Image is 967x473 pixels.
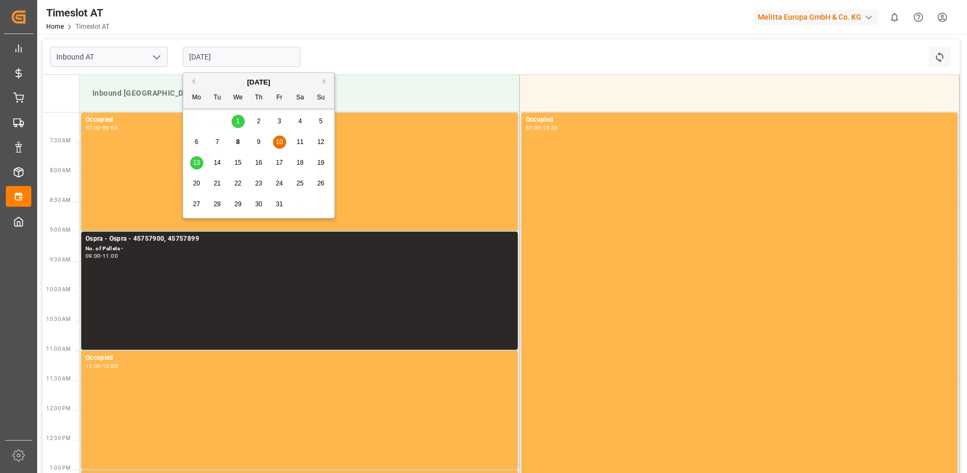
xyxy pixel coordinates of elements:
span: 9:00 AM [50,227,71,233]
div: - [101,254,102,258]
span: 10:00 AM [46,286,71,292]
input: Type to search/select [50,47,168,67]
span: 16 [255,159,262,166]
span: 6 [195,138,199,146]
span: 4 [298,117,302,125]
span: 7:30 AM [50,138,71,143]
div: Choose Saturday, October 25th, 2025 [294,177,307,190]
span: 12:30 PM [46,435,71,441]
div: Choose Wednesday, October 8th, 2025 [232,136,245,149]
span: 2 [257,117,261,125]
span: 8:00 AM [50,167,71,173]
span: 11:30 AM [46,376,71,382]
span: 10:30 AM [46,316,71,322]
div: Choose Friday, October 31st, 2025 [273,198,286,211]
div: Choose Thursday, October 30th, 2025 [252,198,266,211]
div: Occupied [526,115,953,125]
span: 20 [193,180,200,187]
span: 22 [234,180,241,187]
button: Help Center [906,5,930,29]
div: - [541,125,543,130]
div: Choose Sunday, October 5th, 2025 [314,115,328,128]
div: Choose Tuesday, October 28th, 2025 [211,198,224,211]
div: Timeslot AT [46,5,109,21]
div: Choose Sunday, October 12th, 2025 [314,136,328,149]
div: Mo [190,91,203,105]
div: 09:00 [102,125,118,130]
div: Choose Saturday, October 18th, 2025 [294,156,307,170]
button: show 0 new notifications [883,5,906,29]
div: Choose Monday, October 6th, 2025 [190,136,203,149]
span: 1:00 PM [50,465,71,471]
div: Choose Sunday, October 26th, 2025 [314,177,328,190]
button: Previous Month [189,78,195,85]
div: Melitta Europa GmbH & Co. KG [754,10,878,25]
div: Th [252,91,266,105]
div: Choose Friday, October 3rd, 2025 [273,115,286,128]
div: Choose Sunday, October 19th, 2025 [314,156,328,170]
div: Choose Tuesday, October 21st, 2025 [211,177,224,190]
div: Choose Monday, October 20th, 2025 [190,177,203,190]
span: 5 [319,117,323,125]
div: 15:30 [543,125,558,130]
div: No. of Pallets - [85,244,514,254]
span: 29 [234,200,241,208]
div: Su [314,91,328,105]
div: Choose Tuesday, October 14th, 2025 [211,156,224,170]
span: 27 [193,200,200,208]
span: 3 [278,117,281,125]
div: 13:00 [102,364,118,368]
span: 10 [276,138,283,146]
button: Next Month [323,78,329,85]
span: 9 [257,138,261,146]
div: month 2025-10 [186,111,331,215]
div: Ospra - Ospra - 45757900, 45757899 [85,234,514,244]
span: 19 [317,159,324,166]
div: 11:00 [85,364,101,368]
span: 7 [216,138,219,146]
input: DD-MM-YYYY [183,47,301,67]
div: Choose Saturday, October 4th, 2025 [294,115,307,128]
span: 1 [236,117,240,125]
div: 07:00 [85,125,101,130]
span: 23 [255,180,262,187]
span: 15 [234,159,241,166]
span: 8 [236,138,240,146]
div: Choose Thursday, October 16th, 2025 [252,156,266,170]
div: Choose Wednesday, October 1st, 2025 [232,115,245,128]
div: Choose Wednesday, October 29th, 2025 [232,198,245,211]
div: Choose Friday, October 17th, 2025 [273,156,286,170]
div: Choose Thursday, October 2nd, 2025 [252,115,266,128]
div: 11:00 [102,254,118,258]
span: 26 [317,180,324,187]
span: 17 [276,159,283,166]
button: Melitta Europa GmbH & Co. KG [754,7,883,27]
div: Fr [273,91,286,105]
a: Home [46,23,64,30]
span: 9:30 AM [50,257,71,263]
span: 21 [213,180,220,187]
span: 8:30 AM [50,197,71,203]
span: 11 [296,138,303,146]
div: - [101,364,102,368]
span: 31 [276,200,283,208]
span: 12:00 PM [46,406,71,411]
div: Choose Wednesday, October 15th, 2025 [232,156,245,170]
div: Choose Monday, October 13th, 2025 [190,156,203,170]
div: Choose Saturday, October 11th, 2025 [294,136,307,149]
span: 24 [276,180,283,187]
div: Sa [294,91,307,105]
div: We [232,91,245,105]
span: 25 [296,180,303,187]
span: 13 [193,159,200,166]
div: Choose Friday, October 24th, 2025 [273,177,286,190]
span: 11:00 AM [46,346,71,352]
div: Choose Friday, October 10th, 2025 [273,136,286,149]
span: 14 [213,159,220,166]
div: 09:00 [85,254,101,258]
span: 28 [213,200,220,208]
div: - [101,125,102,130]
span: 12 [317,138,324,146]
div: Tu [211,91,224,105]
div: Inbound [GEOGRAPHIC_DATA] [88,83,511,103]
